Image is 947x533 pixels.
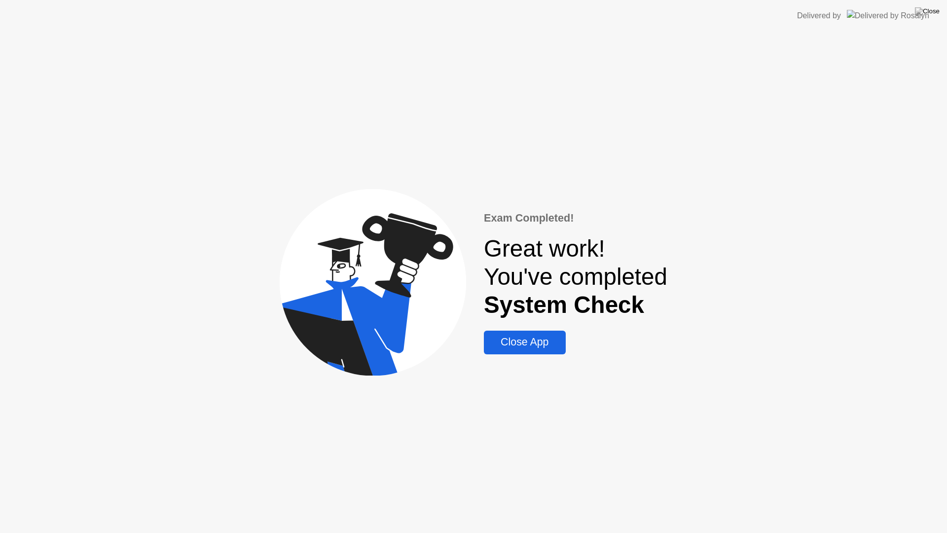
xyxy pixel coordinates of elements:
[487,336,562,348] div: Close App
[847,10,929,21] img: Delivered by Rosalyn
[484,292,644,318] b: System Check
[915,7,940,15] img: Close
[484,234,667,319] div: Great work! You've completed
[484,210,667,226] div: Exam Completed!
[797,10,841,22] div: Delivered by
[484,331,565,354] button: Close App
